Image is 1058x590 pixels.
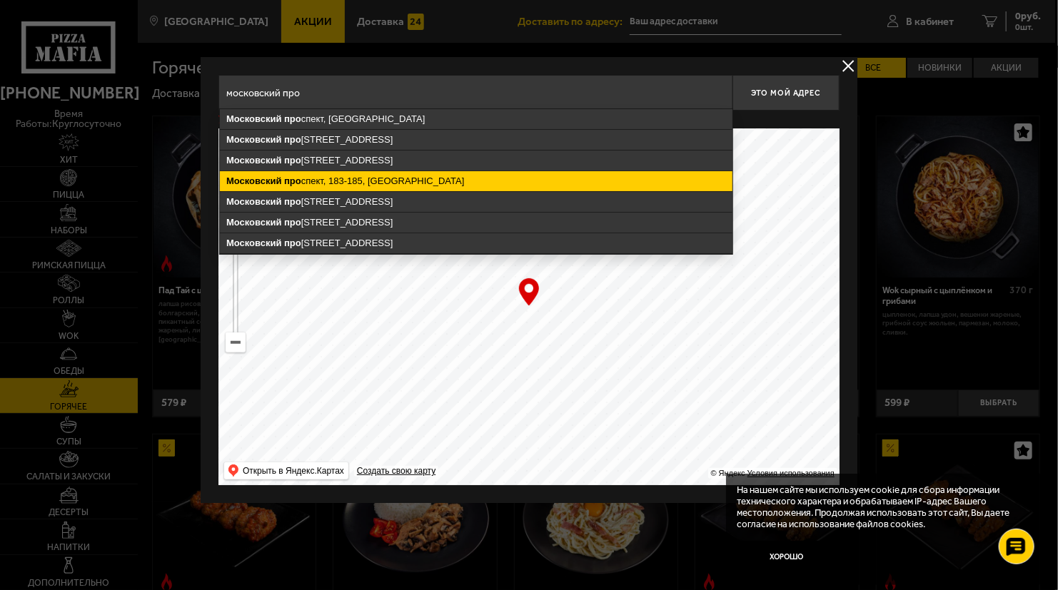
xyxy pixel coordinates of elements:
[284,134,301,145] ymaps: про
[752,88,820,98] span: Это мой адрес
[218,75,732,111] input: Введите адрес доставки
[284,196,301,207] ymaps: про
[220,109,732,129] ymaps: спект, [GEOGRAPHIC_DATA]
[220,213,732,233] ymaps: [STREET_ADDRESS]
[220,151,732,171] ymaps: [STREET_ADDRESS]
[220,171,732,191] ymaps: спект, 183-185, [GEOGRAPHIC_DATA]
[747,469,835,477] a: Условия использования
[243,462,344,479] ymaps: Открыть в Яндекс.Картах
[226,196,282,207] ymaps: Московский
[226,134,282,145] ymaps: Московский
[220,130,732,150] ymaps: [STREET_ADDRESS]
[226,176,282,186] ymaps: Московский
[220,192,732,212] ymaps: [STREET_ADDRESS]
[226,217,282,228] ymaps: Московский
[226,113,282,124] ymaps: Московский
[840,57,857,75] button: delivery type
[732,75,840,111] button: Это мой адрес
[284,155,301,166] ymaps: про
[284,176,301,186] ymaps: про
[224,462,348,479] ymaps: Открыть в Яндекс.Картах
[711,469,745,477] ymaps: © Яндекс
[218,114,420,126] p: Укажите дом на карте или в поле ввода
[284,238,301,248] ymaps: про
[220,233,732,253] ymaps: [STREET_ADDRESS]
[226,238,282,248] ymaps: Московский
[737,541,836,574] button: Хорошо
[737,484,1024,530] p: На нашем сайте мы используем cookie для сбора информации технического характера и обрабатываем IP...
[284,217,301,228] ymaps: про
[284,113,301,124] ymaps: про
[226,155,282,166] ymaps: Московский
[354,466,438,477] a: Создать свою карту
